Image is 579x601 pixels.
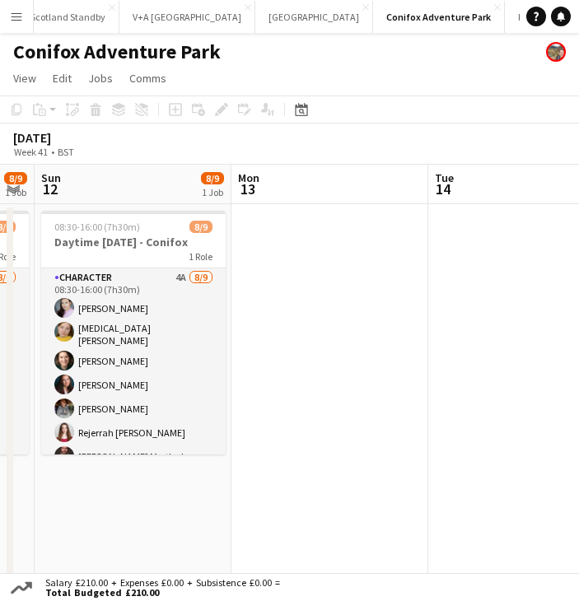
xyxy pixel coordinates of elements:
[53,71,72,86] span: Edit
[82,68,119,89] a: Jobs
[13,40,221,64] h1: Conifox Adventure Park
[13,71,36,86] span: View
[13,129,112,146] div: [DATE]
[119,1,255,33] button: V+A [GEOGRAPHIC_DATA]
[45,588,280,598] span: Total Budgeted £210.00
[58,146,74,158] div: BST
[123,68,173,89] a: Comms
[373,1,505,33] button: Conifox Adventure Park
[129,71,166,86] span: Comms
[7,68,43,89] a: View
[88,71,113,86] span: Jobs
[255,1,373,33] button: [GEOGRAPHIC_DATA]
[35,578,283,598] div: Salary £210.00 + Expenses £0.00 + Subsistence £0.00 =
[46,68,78,89] a: Edit
[17,1,119,33] button: Scotland Standby
[10,146,51,158] span: Week 41
[546,42,566,62] app-user-avatar: Alyce Paton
